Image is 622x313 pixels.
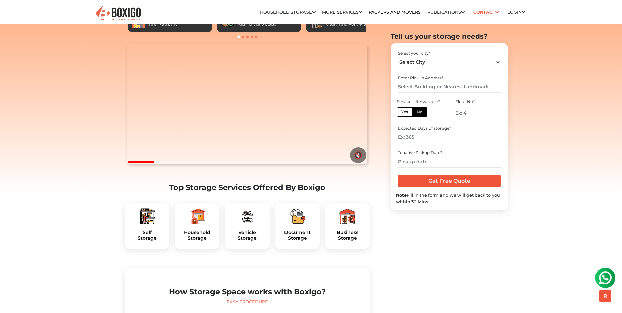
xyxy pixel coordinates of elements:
[127,44,367,164] video: Your browser does not support the video tag.
[398,150,500,156] div: Tenative Pickup Date
[130,230,164,241] h5: Self Storage
[326,22,368,27] div: Clean, Safe, Worry-Free
[7,7,20,20] img: whatsapp-icon.svg
[130,230,164,241] a: SelfStorage
[397,107,412,117] label: Yes
[350,147,366,163] button: 🔇
[427,10,465,15] a: Publications
[280,230,314,241] h5: Document Storage
[396,192,503,205] div: Fill in the form and we will get back to you within 30 Mins.
[396,193,407,198] b: Note
[289,208,305,224] img: boxigo_packers_and_movers_plan
[391,32,508,40] h2: Tell us your storage needs?
[322,10,362,15] a: More services
[95,5,142,22] img: Boxigo
[398,125,500,131] div: Expected Days of storage
[230,230,264,241] h5: Vehicle Storage
[455,107,502,119] input: Ex: 4
[180,230,214,241] a: HouseholdStorage
[507,10,525,15] a: Login
[237,22,285,27] div: Packing that protects
[339,208,355,224] img: boxigo_packers_and_movers_plan
[398,75,500,81] div: Enter Pickup Address
[230,230,264,241] a: VehicleStorage
[139,208,155,224] img: boxigo_packers_and_movers_plan
[599,290,611,302] button: scroll up
[330,230,364,241] h5: Business Storage
[180,230,214,241] h5: Household Storage
[398,131,500,143] input: Ex: 365
[398,81,500,93] input: Select Building or Nearest Landmark
[398,50,500,56] div: Select your city
[280,230,314,241] a: DocumentStorage
[397,99,443,105] div: Service Lift Available?
[130,287,364,296] h2: How Storage Space works with Boxigo?
[125,183,370,192] h2: Top Storage Services Offered By Boxigo
[189,208,205,224] img: boxigo_packers_and_movers_plan
[130,299,364,305] div: Easy Procedure
[369,10,421,15] a: Packers and Movers
[398,175,500,187] input: Get Free Quote
[471,7,501,17] a: Contact
[148,22,200,27] div: Safe like a bank
[330,230,364,241] a: BusinessStorage
[398,156,500,168] input: Pickup date
[260,10,316,15] a: Household Storage
[455,99,502,105] div: Floor No
[412,107,427,117] label: No
[239,208,255,224] img: boxigo_packers_and_movers_plan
